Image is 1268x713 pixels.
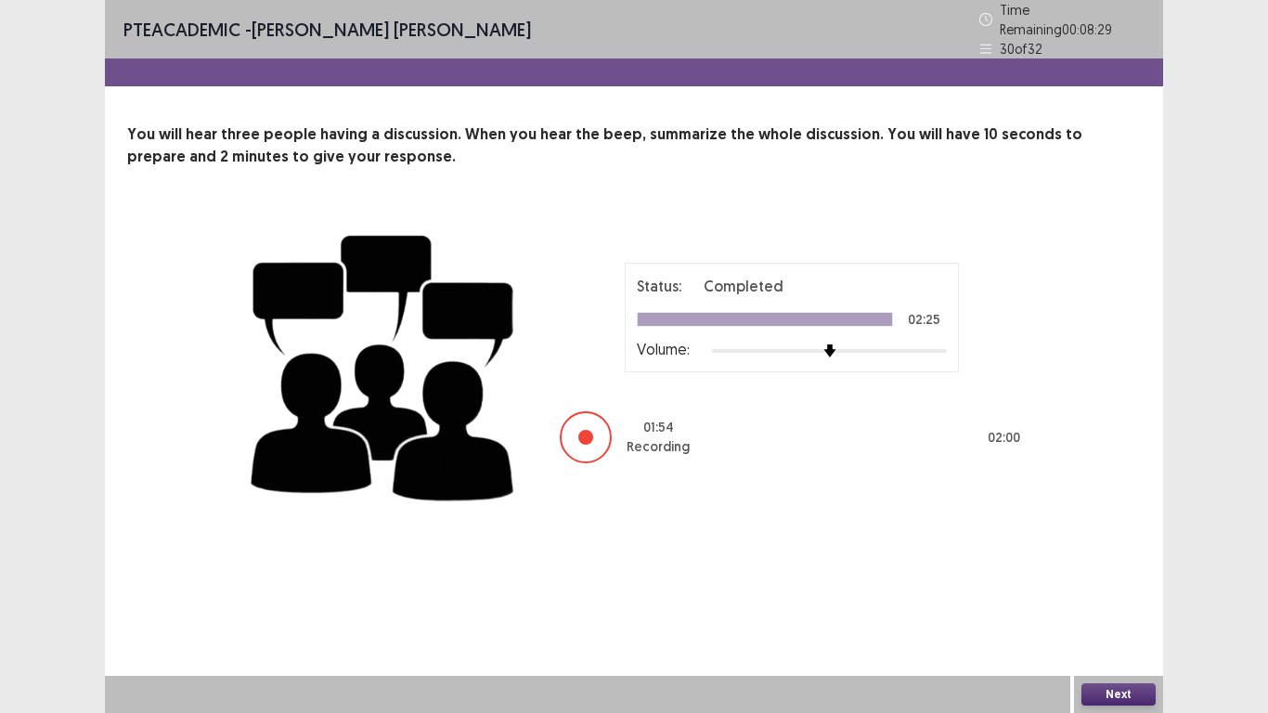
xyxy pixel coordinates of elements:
[704,275,783,297] p: Completed
[1000,39,1042,58] p: 30 of 32
[908,313,940,326] p: 02:25
[1081,683,1156,706] button: Next
[244,213,523,516] img: group-discussion
[627,437,690,457] p: Recording
[637,275,681,297] p: Status:
[127,123,1141,168] p: You will hear three people having a discussion. When you hear the beep, summarize the whole discu...
[123,18,240,41] span: PTE academic
[637,338,690,360] p: Volume:
[643,418,674,437] p: 01 : 54
[123,16,531,44] p: - [PERSON_NAME] [PERSON_NAME]
[988,428,1020,447] p: 02 : 00
[823,344,836,357] img: arrow-thumb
